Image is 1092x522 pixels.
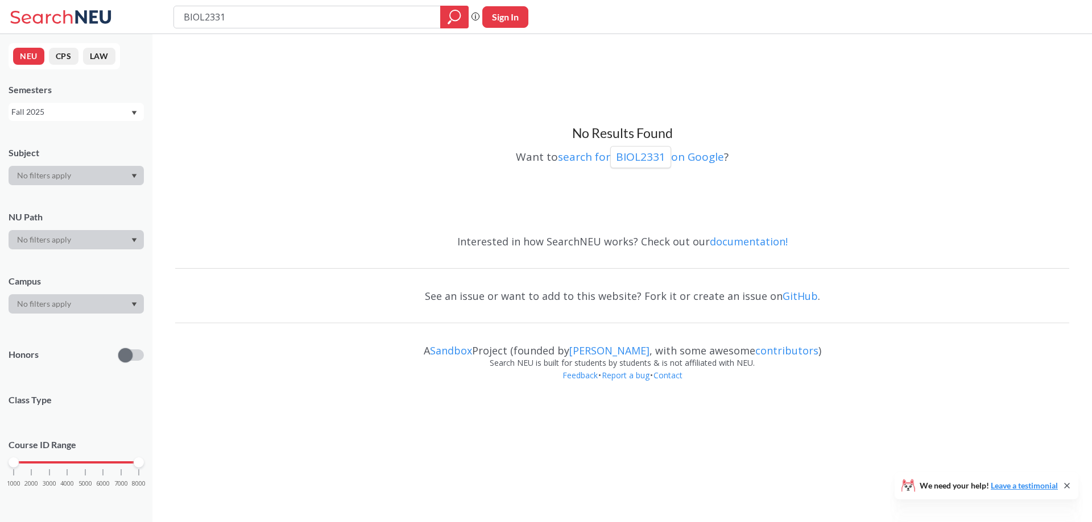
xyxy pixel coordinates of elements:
div: Search NEU is built for students by students & is not affiliated with NEU. [175,357,1069,369]
div: Subject [9,147,144,159]
span: 5000 [78,481,92,487]
div: Dropdown arrow [9,230,144,249]
div: Want to ? [175,142,1069,168]
input: Class, professor, course number, "phrase" [183,7,432,27]
a: [PERSON_NAME] [569,344,650,357]
div: Dropdown arrow [9,166,144,185]
span: 3000 [43,481,56,487]
svg: Dropdown arrow [131,238,137,243]
a: documentation! [710,235,788,248]
span: Class Type [9,394,144,406]
svg: Dropdown arrow [131,111,137,115]
div: Dropdown arrow [9,294,144,314]
span: 7000 [114,481,128,487]
span: 6000 [96,481,110,487]
svg: magnifying glass [448,9,461,25]
div: Campus [9,275,144,287]
a: Sandbox [430,344,472,357]
div: Fall 2025 [11,106,130,118]
button: LAW [83,48,115,65]
span: 1000 [7,481,20,487]
span: 8000 [132,481,146,487]
svg: Dropdown arrow [131,174,137,178]
p: Course ID Range [9,439,144,452]
div: See an issue or want to add to this website? Fork it or create an issue on . [175,279,1069,312]
div: A Project (founded by , with some awesome ) [175,334,1069,357]
h3: No Results Found [175,125,1069,142]
p: BIOL2331 [616,149,665,165]
button: NEU [13,48,44,65]
a: search forBIOL2331on Google [558,149,724,164]
div: Interested in how SearchNEU works? Check out our [175,225,1069,258]
div: • • [175,369,1069,399]
a: Report a bug [601,370,650,381]
a: GitHub [783,289,818,303]
div: NU Path [9,211,144,223]
svg: Dropdown arrow [131,302,137,307]
a: Contact [653,370,683,381]
span: 2000 [24,481,38,487]
span: We need your help! [920,482,1058,490]
a: Feedback [562,370,598,381]
div: Fall 2025Dropdown arrow [9,103,144,121]
button: Sign In [482,6,528,28]
a: Leave a testimonial [991,481,1058,490]
span: 4000 [60,481,74,487]
p: Honors [9,348,39,361]
button: CPS [49,48,78,65]
div: Semesters [9,83,144,96]
a: contributors [755,344,818,357]
div: magnifying glass [440,6,469,28]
